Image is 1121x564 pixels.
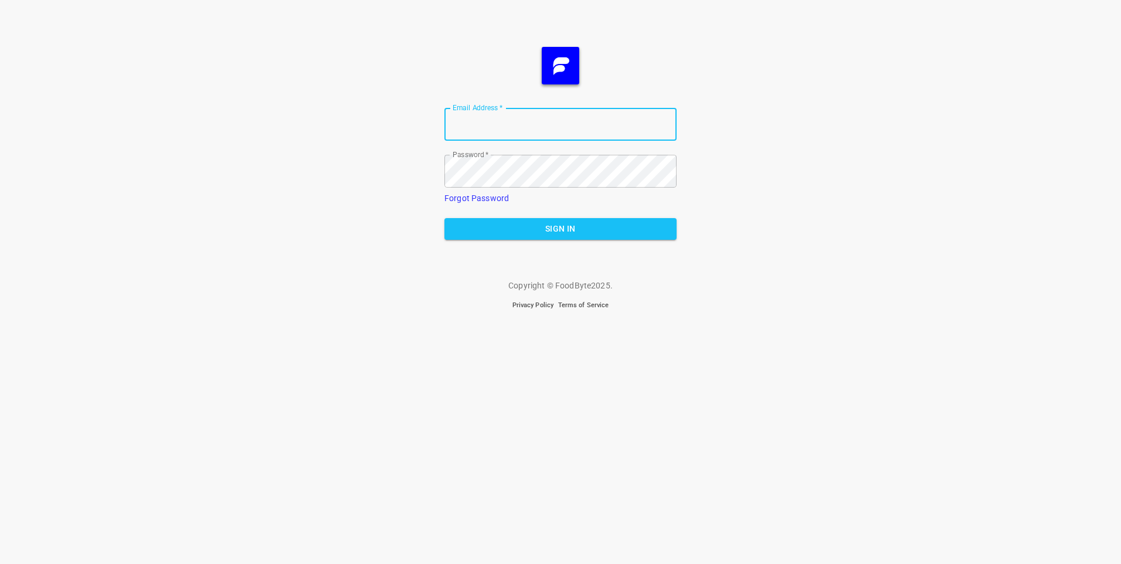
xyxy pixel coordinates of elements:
[508,280,613,291] p: Copyright © FoodByte 2025 .
[512,301,553,309] a: Privacy Policy
[444,218,677,240] button: Sign In
[444,193,509,203] a: Forgot Password
[454,222,667,236] span: Sign In
[542,47,579,84] img: FB_Logo_Reversed_RGB_Icon.895fbf61.png
[558,301,609,309] a: Terms of Service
